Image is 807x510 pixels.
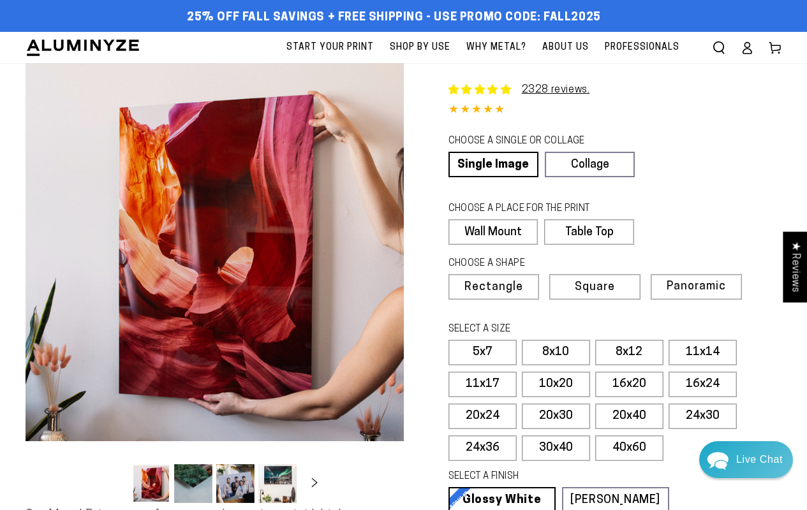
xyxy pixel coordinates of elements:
label: 24x30 [669,404,737,429]
span: Start Your Print [286,40,374,55]
label: 16x20 [595,372,663,397]
button: Load image 4 in gallery view [258,464,297,503]
label: 40x60 [595,435,663,461]
div: 4.85 out of 5.0 stars [448,101,782,120]
legend: SELECT A SIZE [448,323,644,337]
label: 8x12 [595,340,663,365]
span: Panoramic [667,280,726,293]
label: 11x14 [669,340,737,365]
div: Chat widget toggle [699,441,793,478]
media-gallery: Gallery Viewer [26,63,404,507]
span: About Us [542,40,589,55]
a: Start Your Print [280,32,380,63]
button: Load image 3 in gallery view [216,464,255,503]
span: Shop By Use [390,40,450,55]
a: Shop By Use [383,32,457,63]
img: Aluminyze [26,38,140,57]
a: Single Image [448,152,538,177]
summary: Search our site [705,34,733,62]
label: 20x24 [448,404,517,429]
button: Slide left [100,469,128,497]
button: Load image 2 in gallery view [174,464,212,503]
label: 24x36 [448,435,517,461]
label: 16x24 [669,372,737,397]
span: Rectangle [464,282,523,293]
span: 25% off FALL Savings + Free Shipping - Use Promo Code: FALL2025 [187,11,601,25]
a: Collage [545,152,635,177]
a: Professionals [598,32,686,63]
label: 20x40 [595,404,663,429]
a: Why Metal? [460,32,533,63]
label: 11x17 [448,372,517,397]
button: Slide right [300,469,329,497]
span: Square [575,282,615,293]
label: 30x40 [522,435,590,461]
label: 20x30 [522,404,590,429]
button: Load image 1 in gallery view [132,464,170,503]
div: Contact Us Directly [736,441,783,478]
legend: CHOOSE A PLACE FOR THE PRINT [448,202,623,216]
label: Wall Mount [448,219,538,245]
a: 2328 reviews. [522,85,590,95]
div: Click to open Judge.me floating reviews tab [783,231,807,302]
span: Professionals [605,40,679,55]
label: 5x7 [448,340,517,365]
legend: CHOOSE A SINGLE OR COLLAGE [448,135,623,149]
label: 10x20 [522,372,590,397]
label: Table Top [544,219,634,245]
legend: SELECT A FINISH [448,470,644,484]
legend: CHOOSE A SHAPE [448,257,625,271]
a: About Us [536,32,595,63]
span: Why Metal? [466,40,526,55]
label: 8x10 [522,340,590,365]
